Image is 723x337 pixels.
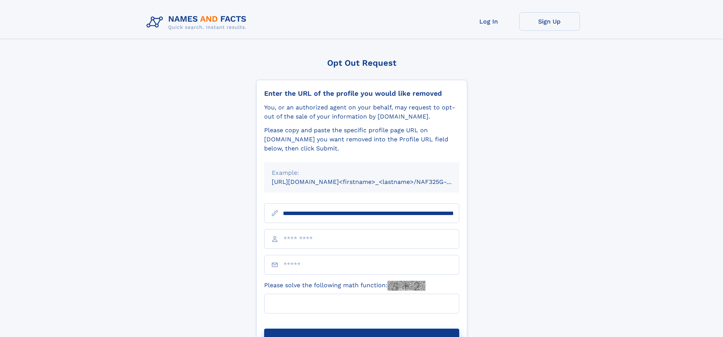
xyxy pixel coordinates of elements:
[272,178,474,185] small: [URL][DOMAIN_NAME]<firstname>_<lastname>/NAF325G-xxxxxxxx
[256,58,467,68] div: Opt Out Request
[519,12,580,31] a: Sign Up
[264,89,459,98] div: Enter the URL of the profile you would like removed
[264,126,459,153] div: Please copy and paste the specific profile page URL on [DOMAIN_NAME] you want removed into the Pr...
[272,168,452,177] div: Example:
[458,12,519,31] a: Log In
[143,12,253,33] img: Logo Names and Facts
[264,281,425,291] label: Please solve the following math function:
[264,103,459,121] div: You, or an authorized agent on your behalf, may request to opt-out of the sale of your informatio...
